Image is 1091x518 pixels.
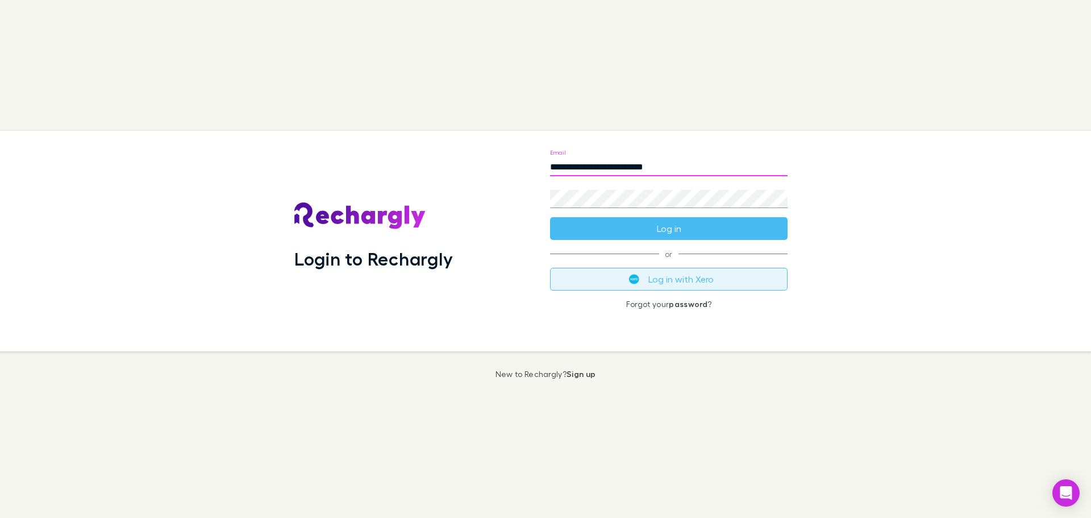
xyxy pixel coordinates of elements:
span: or [550,254,788,254]
label: Email [550,148,565,156]
h1: Login to Rechargly [294,248,453,270]
div: Open Intercom Messenger [1052,479,1080,507]
a: Sign up [567,369,596,379]
img: Rechargly's Logo [294,202,426,230]
a: password [669,299,707,309]
button: Log in with Xero [550,268,788,291]
p: New to Rechargly? [495,370,596,379]
button: Log in [550,217,788,240]
p: Forgot your ? [550,300,788,309]
img: Xero's logo [629,274,639,284]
